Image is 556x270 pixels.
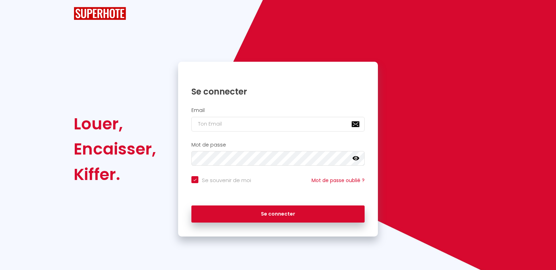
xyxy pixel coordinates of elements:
[74,7,126,20] img: SuperHote logo
[74,162,156,187] div: Kiffer.
[74,111,156,136] div: Louer,
[191,117,365,132] input: Ton Email
[191,205,365,223] button: Se connecter
[312,177,365,184] a: Mot de passe oublié ?
[191,86,365,97] h1: Se connecter
[191,107,365,113] h2: Email
[74,136,156,162] div: Encaisser,
[191,142,365,148] h2: Mot de passe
